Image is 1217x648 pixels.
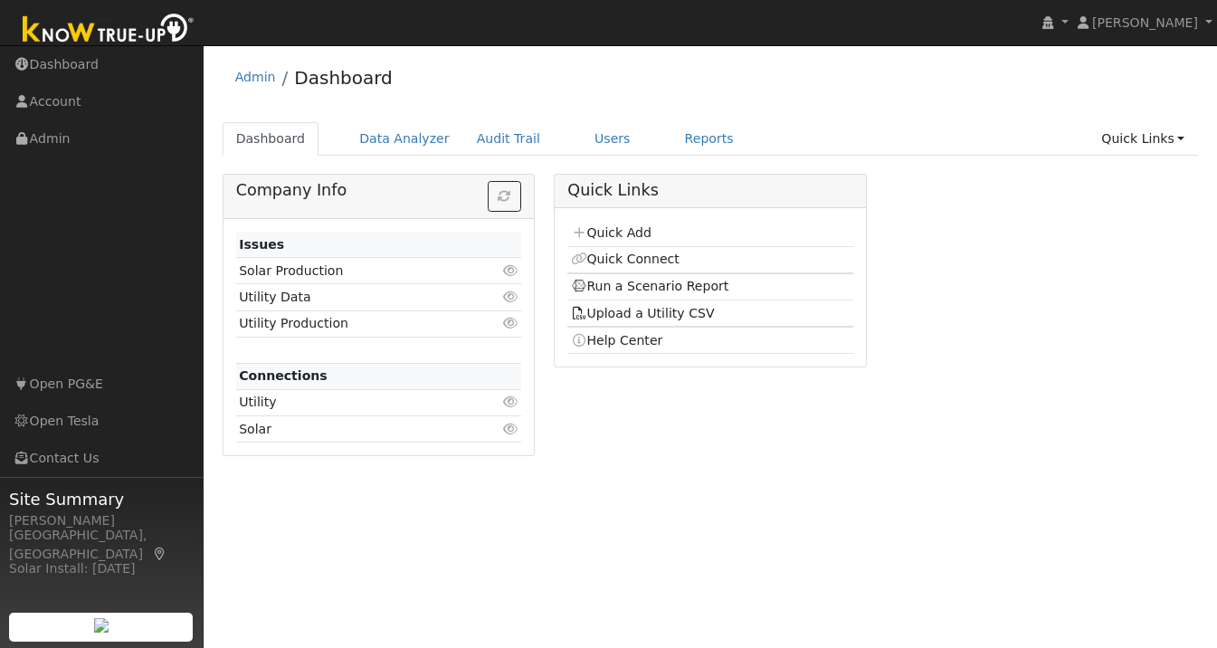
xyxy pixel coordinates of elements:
[463,122,554,156] a: Audit Trail
[1092,15,1198,30] span: [PERSON_NAME]
[502,317,518,329] i: Click to view
[346,122,463,156] a: Data Analyzer
[294,67,393,89] a: Dashboard
[239,237,284,252] strong: Issues
[9,487,194,511] span: Site Summary
[571,333,663,348] a: Help Center
[502,264,518,277] i: Click to view
[502,291,518,303] i: Click to view
[14,10,204,51] img: Know True-Up
[94,618,109,633] img: retrieve
[9,526,194,564] div: [GEOGRAPHIC_DATA], [GEOGRAPHIC_DATA]
[571,279,729,293] a: Run a Scenario Report
[223,122,319,156] a: Dashboard
[239,368,328,383] strong: Connections
[567,181,852,200] h5: Quick Links
[236,284,475,310] td: Utility Data
[236,258,475,284] td: Solar Production
[571,252,680,266] a: Quick Connect
[9,559,194,578] div: Solar Install: [DATE]
[1088,122,1198,156] a: Quick Links
[152,547,168,561] a: Map
[502,423,518,435] i: Click to view
[671,122,747,156] a: Reports
[236,416,475,443] td: Solar
[9,511,194,530] div: [PERSON_NAME]
[571,225,651,240] a: Quick Add
[571,306,715,320] a: Upload a Utility CSV
[236,310,475,337] td: Utility Production
[502,395,518,408] i: Click to view
[236,389,475,415] td: Utility
[581,122,644,156] a: Users
[235,70,276,84] a: Admin
[236,181,521,200] h5: Company Info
